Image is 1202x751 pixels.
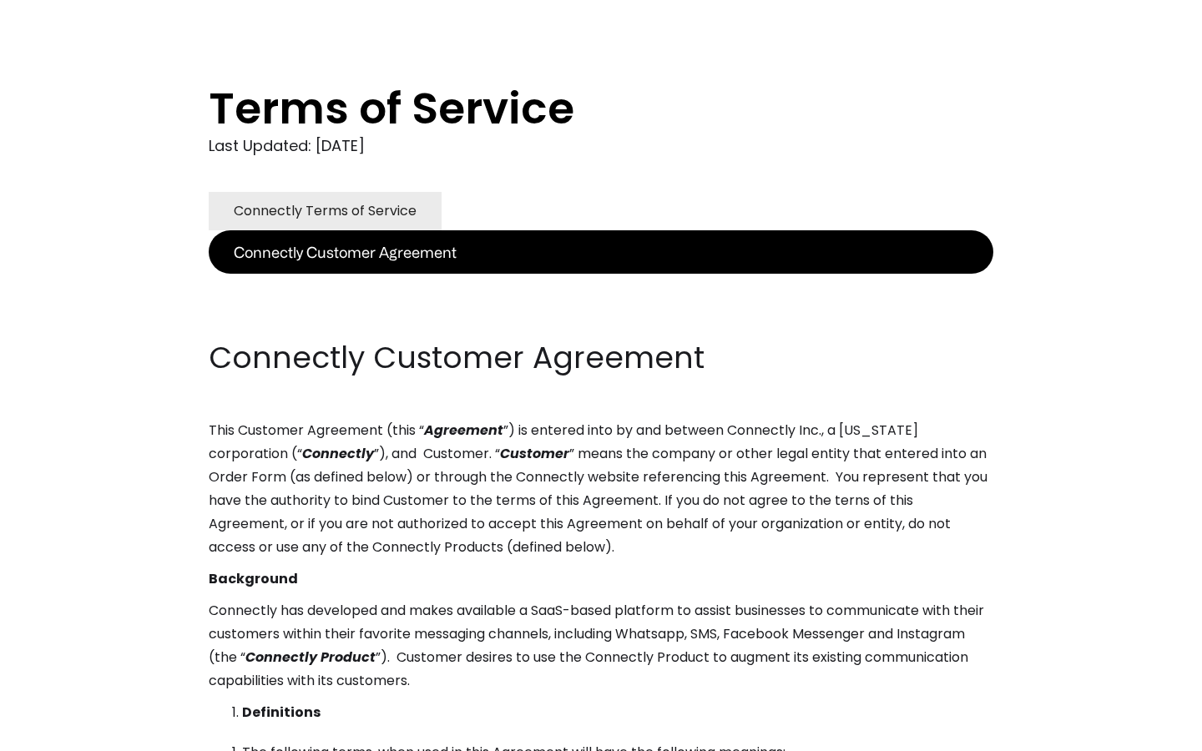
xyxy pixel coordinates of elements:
[209,274,993,297] p: ‍
[234,240,457,264] div: Connectly Customer Agreement
[33,722,100,745] ul: Language list
[209,569,298,588] strong: Background
[209,83,927,134] h1: Terms of Service
[209,599,993,693] p: Connectly has developed and makes available a SaaS-based platform to assist businesses to communi...
[234,199,417,223] div: Connectly Terms of Service
[242,703,321,722] strong: Definitions
[500,444,569,463] em: Customer
[424,421,503,440] em: Agreement
[209,337,993,379] h2: Connectly Customer Agreement
[209,305,993,329] p: ‍
[209,419,993,559] p: This Customer Agreement (this “ ”) is entered into by and between Connectly Inc., a [US_STATE] co...
[17,720,100,745] aside: Language selected: English
[245,648,376,667] em: Connectly Product
[302,444,374,463] em: Connectly
[209,134,993,159] div: Last Updated: [DATE]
